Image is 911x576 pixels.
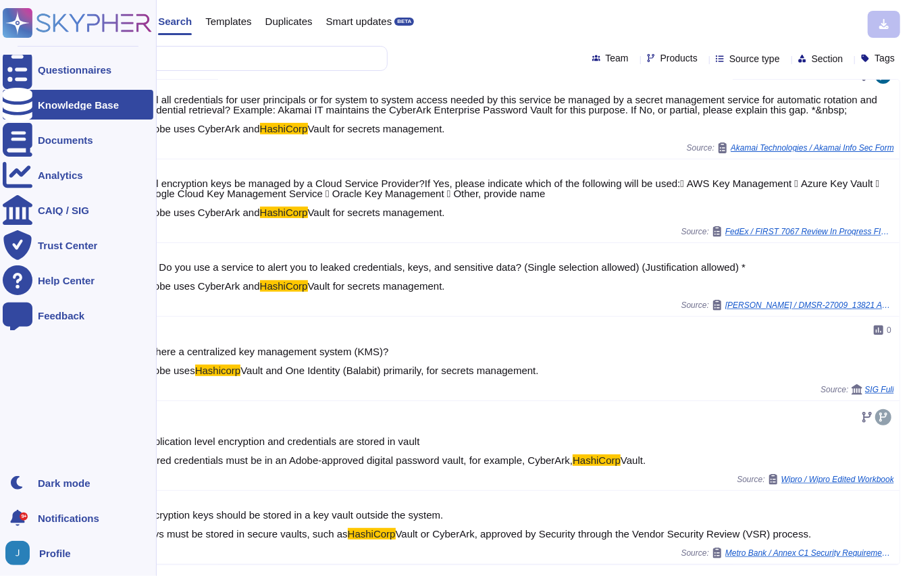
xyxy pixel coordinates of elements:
span: Duplicates [265,16,313,26]
div: Trust Center [38,240,97,251]
span: Stored credentials must be in an Adobe-approved digital password vault, for example, CyberArk, [142,454,573,466]
span: Source: [681,300,894,311]
span: Will encryption keys be managed by a Cloud Service Provider?If Yes, please indicate which of the ... [142,178,879,199]
a: Documents [3,125,153,155]
span: Templates [205,16,251,26]
button: user [3,538,39,568]
div: Dark mode [38,478,90,488]
span: Products [660,53,698,63]
span: Adobe uses CyberArk and [142,207,260,218]
span: Adobe uses [142,365,195,376]
span: Vault or CyberArk, approved by Security through the Vendor Security Review (VSR) process. [396,528,812,540]
div: Questionnaires [38,65,111,75]
span: Adobe uses CyberArk and [142,280,260,292]
mark: Hashicorp [195,365,241,376]
mark: HashiCorp [260,207,308,218]
span: Search [158,16,192,26]
span: Keys must be stored in secure vaults, such as [142,528,348,540]
span: Smart updates [326,16,392,26]
div: 9+ [20,513,28,521]
a: Knowledge Base [3,90,153,120]
div: BETA [394,18,414,26]
div: Documents [38,135,93,145]
span: Tags [875,53,895,63]
input: Search a question or template... [53,47,373,70]
span: Notifications [38,513,99,523]
mark: HashiCorp [260,123,308,134]
a: CAIQ / SIG [3,195,153,225]
span: Vault for secrets management. [308,280,445,292]
span: Source: [687,142,894,153]
span: [PERSON_NAME] / DMSR-27009_13821 Adobe_jk [725,301,894,309]
div: Help Center [38,276,95,286]
mark: HashiCorp [260,280,308,292]
span: Vault and One Identity (Balabit) primarily, for secrets management. [240,365,538,376]
span: SIG Full [865,386,894,394]
mark: HashiCorp [573,454,621,466]
a: Feedback [3,300,153,330]
span: Akamai Technologies / Akamai Info Sec Form [731,144,894,152]
span: 0 [887,326,891,334]
span: Source type [729,54,780,63]
span: Vault for secrets management. [308,123,445,134]
div: Knowledge Base [38,100,119,110]
div: Feedback [38,311,84,321]
span: Team [606,53,629,63]
span: FedEx / FIRST 7067 Review In Progress FIRST Export [725,228,894,236]
div: CAIQ / SIG [38,205,89,215]
a: Trust Center [3,230,153,260]
span: 3.6 Do you use a service to alert you to leaked credentials, keys, and sensitive data? (Single se... [142,261,746,273]
div: Analytics [38,170,83,180]
img: user [5,541,30,565]
span: Application level encryption and credentials are stored in vault [142,436,419,447]
span: Vault. [621,454,646,466]
a: Analytics [3,160,153,190]
mark: HashiCorp [348,528,396,540]
span: Wipro / Wipro Edited Workbook [781,475,894,483]
span: Source: [821,384,894,395]
span: Profile [39,548,71,558]
span: Source: [737,474,894,485]
span: Metro Bank / Annex C1 Security Requirements (2) [725,549,894,557]
a: Questionnaires [3,55,153,84]
span: Source: [681,226,894,237]
span: Will all credentials for user principals or for system to system access needed by this service be... [142,94,877,115]
span: Section [812,54,843,63]
a: Help Center [3,265,153,295]
span: Adobe uses CyberArk and [142,123,260,134]
span: Encryption keys should be stored in a key vault outside the system. [142,509,443,521]
span: Source: [681,548,894,558]
span: Is there a centralized key management system (KMS)? [142,346,388,357]
span: Vault for secrets management. [308,207,445,218]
